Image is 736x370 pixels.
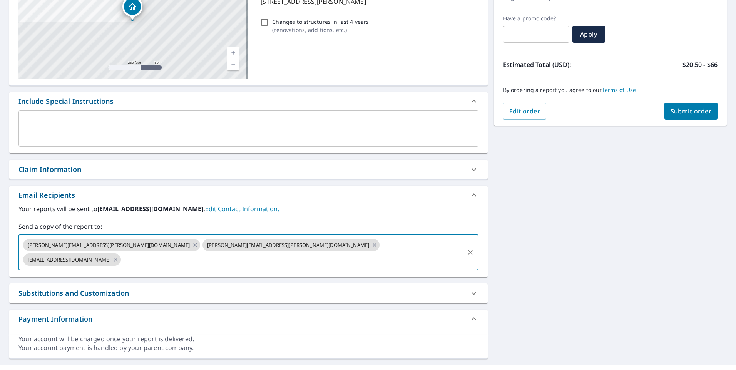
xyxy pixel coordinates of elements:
[682,60,718,69] p: $20.50 - $66
[97,205,205,213] b: [EMAIL_ADDRESS][DOMAIN_NAME].
[503,103,547,120] button: Edit order
[23,256,115,263] span: [EMAIL_ADDRESS][DOMAIN_NAME]
[18,222,478,231] label: Send a copy of the report to:
[509,107,540,115] span: Edit order
[227,47,239,58] a: Current Level 17, Zoom In
[9,283,488,303] div: Substitutions and Customization
[202,242,374,249] span: [PERSON_NAME][EMAIL_ADDRESS][PERSON_NAME][DOMAIN_NAME]
[503,87,718,93] p: By ordering a report you agree to our
[18,190,75,200] div: Email Recipients
[579,30,599,38] span: Apply
[23,253,121,266] div: [EMAIL_ADDRESS][DOMAIN_NAME]
[664,103,718,120] button: Submit order
[465,247,476,258] button: Clear
[503,15,569,22] label: Have a promo code?
[227,58,239,70] a: Current Level 17, Zoom Out
[272,18,369,26] p: Changes to structures in last 4 years
[572,26,605,43] button: Apply
[9,186,488,204] div: Email Recipients
[202,239,380,251] div: [PERSON_NAME][EMAIL_ADDRESS][PERSON_NAME][DOMAIN_NAME]
[272,26,369,34] p: ( renovations, additions, etc. )
[205,205,279,213] a: EditContactInfo
[9,310,488,328] div: Payment Information
[9,160,488,179] div: Claim Information
[602,86,636,93] a: Terms of Use
[18,335,478,343] div: Your account will be charged once your report is delivered.
[18,343,478,352] div: Your account payment is handled by your parent company.
[18,164,81,175] div: Claim Information
[671,107,712,115] span: Submit order
[18,204,478,213] label: Your reports will be sent to
[18,288,129,298] div: Substitutions and Customization
[9,92,488,110] div: Include Special Instructions
[18,314,92,324] div: Payment Information
[23,239,200,251] div: [PERSON_NAME][EMAIL_ADDRESS][PERSON_NAME][DOMAIN_NAME]
[503,60,611,69] p: Estimated Total (USD):
[23,242,194,249] span: [PERSON_NAME][EMAIL_ADDRESS][PERSON_NAME][DOMAIN_NAME]
[18,96,114,107] div: Include Special Instructions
